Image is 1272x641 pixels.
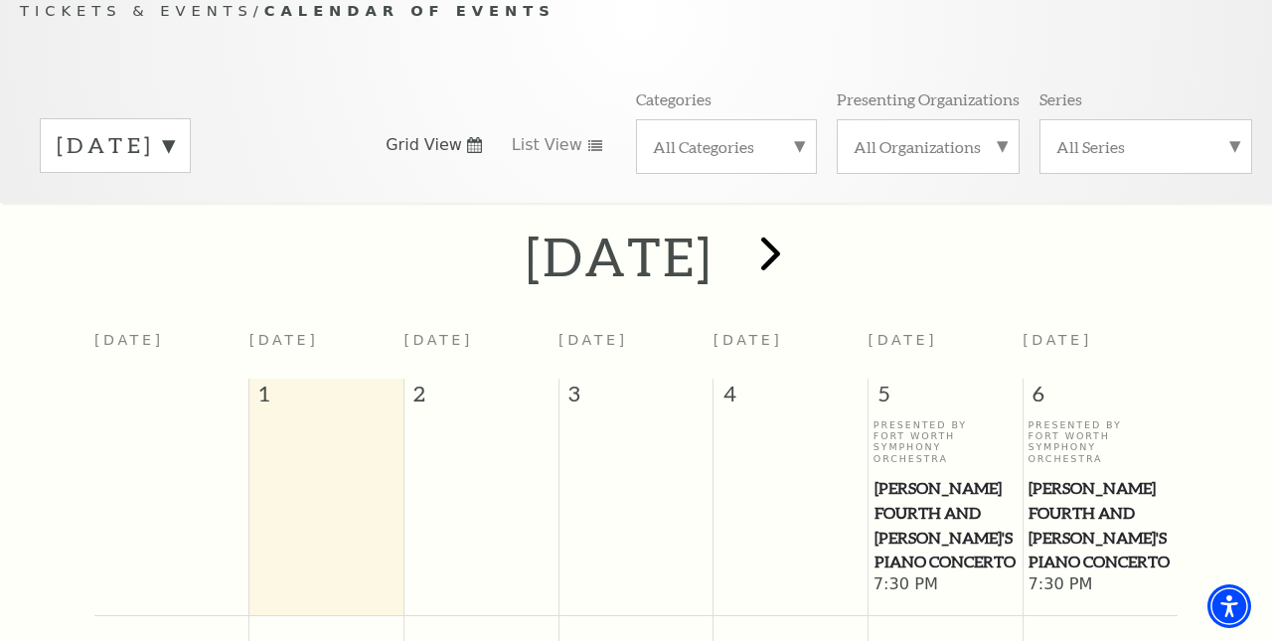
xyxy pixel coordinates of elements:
[559,379,714,418] span: 3
[653,136,800,157] label: All Categories
[1207,584,1251,628] div: Accessibility Menu
[404,379,558,418] span: 2
[1029,476,1172,574] span: [PERSON_NAME] Fourth and [PERSON_NAME]'s Piano Concerto
[869,332,938,348] span: [DATE]
[249,332,319,348] span: [DATE]
[386,134,462,156] span: Grid View
[1023,332,1092,348] span: [DATE]
[264,2,556,19] span: Calendar of Events
[1028,419,1173,465] p: Presented By Fort Worth Symphony Orchestra
[512,134,582,156] span: List View
[526,225,714,288] h2: [DATE]
[854,136,1003,157] label: All Organizations
[869,379,1023,418] span: 5
[874,476,1017,574] span: [PERSON_NAME] Fourth and [PERSON_NAME]'s Piano Concerto
[94,320,249,379] th: [DATE]
[1028,574,1173,596] span: 7:30 PM
[874,574,1018,596] span: 7:30 PM
[732,222,805,292] button: next
[403,332,473,348] span: [DATE]
[636,88,712,109] p: Categories
[837,88,1020,109] p: Presenting Organizations
[1039,88,1082,109] p: Series
[1024,379,1178,418] span: 6
[20,2,253,19] span: Tickets & Events
[714,332,783,348] span: [DATE]
[714,379,868,418] span: 4
[558,332,628,348] span: [DATE]
[57,130,174,161] label: [DATE]
[874,419,1018,465] p: Presented By Fort Worth Symphony Orchestra
[1056,136,1235,157] label: All Series
[249,379,403,418] span: 1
